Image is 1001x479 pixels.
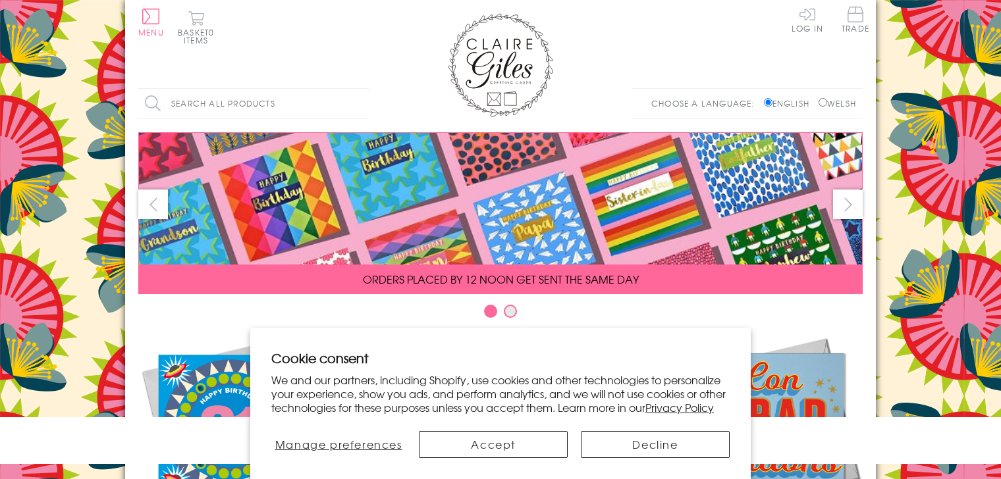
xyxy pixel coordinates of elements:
[504,305,517,318] button: Carousel Page 2
[484,305,497,318] button: Carousel Page 1 (Current Slide)
[764,97,816,109] label: English
[138,304,863,324] div: Carousel Pagination
[138,26,164,38] span: Menu
[792,7,823,32] a: Log In
[842,7,869,32] span: Trade
[356,89,369,118] input: Search
[448,13,553,117] img: Claire Giles Greetings Cards
[764,98,772,107] input: English
[184,26,214,46] span: 0 items
[363,271,639,287] span: ORDERS PLACED BY 12 NOON GET SENT THE SAME DAY
[271,349,730,367] h2: Cookie consent
[138,9,164,36] button: Menu
[842,7,869,35] a: Trade
[271,373,730,414] p: We and our partners, including Shopify, use cookies and other technologies to personalize your ex...
[833,189,863,219] button: next
[651,97,761,109] p: Choose a language:
[819,98,827,107] input: Welsh
[581,431,730,458] button: Decline
[819,97,856,109] label: Welsh
[275,436,402,452] span: Manage preferences
[645,399,714,415] a: Privacy Policy
[178,11,214,44] button: Basket0 items
[138,89,369,118] input: Search all products
[138,189,168,219] button: prev
[419,431,568,458] button: Accept
[271,431,406,458] button: Manage preferences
